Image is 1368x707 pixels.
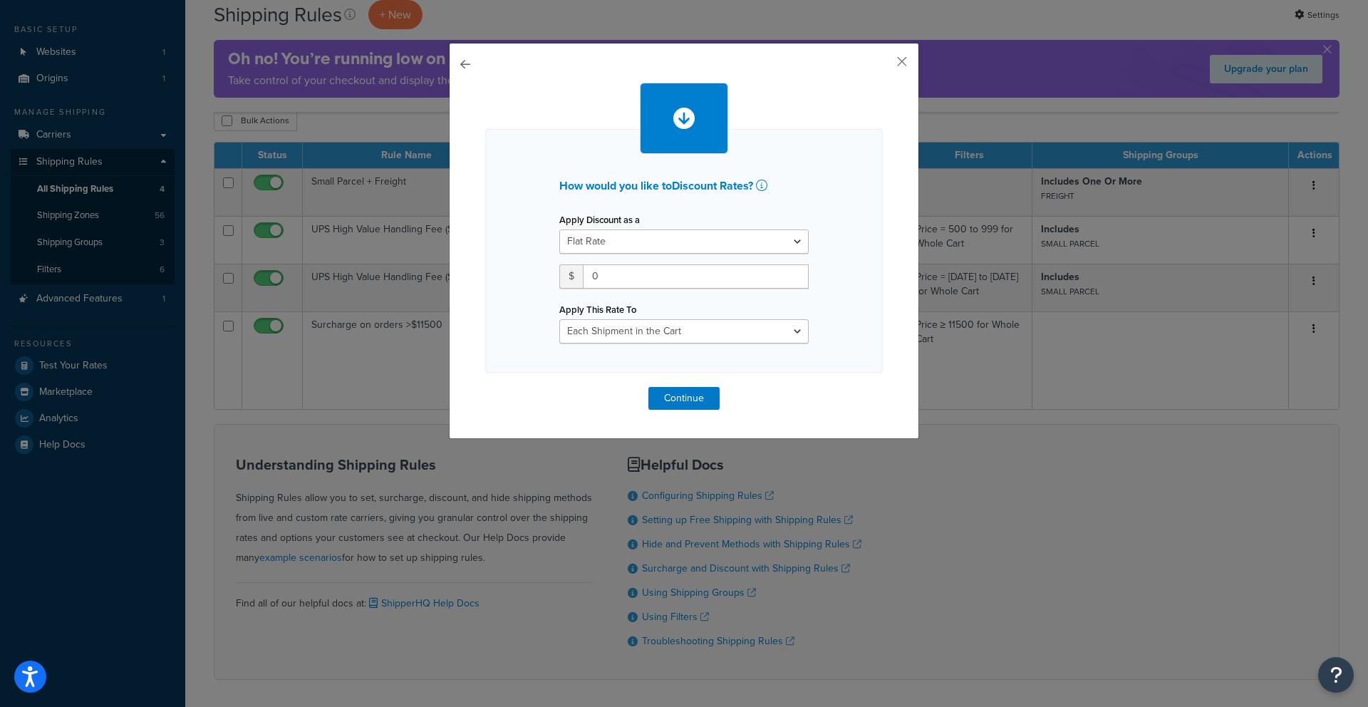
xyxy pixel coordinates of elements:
[648,387,720,410] button: Continue
[559,180,809,192] h2: How would you like to Discount Rates ?
[559,264,583,289] span: $
[559,304,636,315] label: Apply This Rate To
[1318,657,1354,693] button: Open Resource Center
[756,180,771,192] a: Learn more about setting up shipping rules
[559,215,640,225] label: Apply Discount as a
